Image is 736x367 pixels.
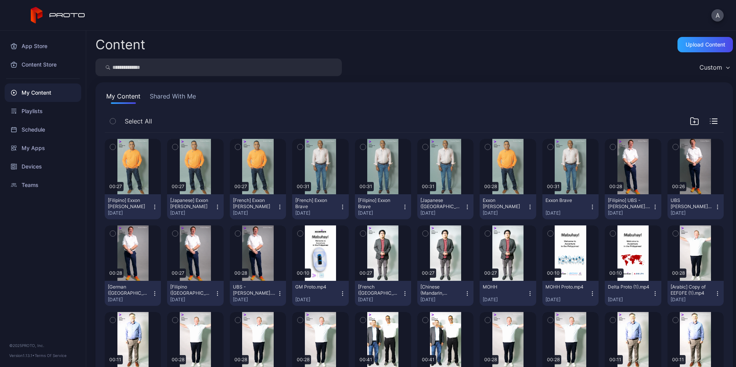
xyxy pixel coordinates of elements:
button: UBS - [PERSON_NAME].mp4[DATE] [230,281,286,306]
div: Upload Content [686,42,725,48]
div: [Chinese (Mandarin, Simplified)] MOHH [420,284,463,296]
button: Exxon Brave[DATE] [542,194,599,219]
button: [German ([GEOGRAPHIC_DATA])] UBS - [PERSON_NAME].mp4[DATE] [105,281,161,306]
div: [DATE] [608,210,652,216]
div: [DATE] [233,297,277,303]
button: [Filipino] UBS - [PERSON_NAME].mp4[DATE] [605,194,661,219]
div: [Arabic] Copy of EEF0FE (1).mp4 [671,284,713,296]
div: Content [95,38,145,51]
div: UBS Ryan v2.mp4 [671,197,713,210]
div: MOHH [483,284,525,290]
a: Schedule [5,120,81,139]
button: A [711,9,724,22]
div: [DATE] [170,210,214,216]
button: MOHH Proto.mp4[DATE] [542,281,599,306]
a: Terms Of Service [35,353,67,358]
div: [DATE] [108,210,152,216]
div: [DATE] [608,297,652,303]
div: [DATE] [420,297,464,303]
button: GM Proto.mp4[DATE] [292,281,348,306]
div: [DATE] [420,210,464,216]
a: My Content [5,83,81,102]
div: [DATE] [483,297,527,303]
button: [Japanese] Exxon [PERSON_NAME][DATE] [167,194,223,219]
button: MOHH[DATE] [480,281,536,306]
div: [DATE] [545,210,589,216]
a: My Apps [5,139,81,157]
div: [DATE] [295,297,339,303]
a: Content Store [5,55,81,74]
div: [DATE] [671,210,714,216]
button: [Filipino ([GEOGRAPHIC_DATA])] UBS - [PERSON_NAME].mp4[DATE] [167,281,223,306]
div: [French (France)] MOHH [358,284,400,296]
div: [Filipino] Exxon Brave [358,197,400,210]
div: [German (Germany)] UBS - Ryan.mp4 [108,284,150,296]
button: [Filipino] Exxon Brave[DATE] [355,194,411,219]
button: Exxon [PERSON_NAME][DATE] [480,194,536,219]
button: Shared With Me [148,92,197,104]
a: Playlists [5,102,81,120]
div: [Japanese (Japan)]Exxon Brave [420,197,463,210]
div: [French] Exxon Arnab [233,197,275,210]
button: [French] Exxon [PERSON_NAME][DATE] [230,194,286,219]
div: © 2025 PROTO, Inc. [9,342,77,349]
button: [French ([GEOGRAPHIC_DATA])] MOHH[DATE] [355,281,411,306]
div: UBS - Ryan.mp4 [233,284,275,296]
a: Devices [5,157,81,176]
div: [DATE] [295,210,339,216]
button: [Chinese (Mandarin, Simplified)] MOHH[DATE] [417,281,473,306]
button: My Content [105,92,142,104]
button: [Arabic] Copy of EEF0FE (1).mp4[DATE] [667,281,724,306]
div: [DATE] [483,210,527,216]
div: Exxon Brave [545,197,588,204]
div: [DATE] [671,297,714,303]
div: [DATE] [108,297,152,303]
button: [Filipino] Exxon [PERSON_NAME][DATE] [105,194,161,219]
div: [Filipino] Exxon Arnab [108,197,150,210]
div: Custom [699,63,722,71]
span: Select All [125,117,152,126]
div: [DATE] [170,297,214,303]
button: Custom [696,58,733,76]
div: [French] Exxon Brave [295,197,338,210]
div: [DATE] [358,210,402,216]
div: [Filipino (Philippines)] UBS - Ryan.mp4 [170,284,212,296]
div: MOHH Proto.mp4 [545,284,588,290]
div: Delta Proto (1).mp4 [608,284,650,290]
a: App Store [5,37,81,55]
div: [DATE] [545,297,589,303]
div: Exxon Arnab [483,197,525,210]
button: Delta Proto (1).mp4[DATE] [605,281,661,306]
button: UBS [PERSON_NAME] v2.mp4[DATE] [667,194,724,219]
button: [French] Exxon Brave[DATE] [292,194,348,219]
button: Upload Content [677,37,733,52]
div: [Filipino] UBS - Ryan.mp4 [608,197,650,210]
a: Teams [5,176,81,194]
button: [Japanese ([GEOGRAPHIC_DATA])]Exxon Brave[DATE] [417,194,473,219]
div: [DATE] [233,210,277,216]
div: [DATE] [358,297,402,303]
div: GM Proto.mp4 [295,284,338,290]
span: Version 1.13.1 • [9,353,35,358]
div: [Japanese] Exxon Arnab [170,197,212,210]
